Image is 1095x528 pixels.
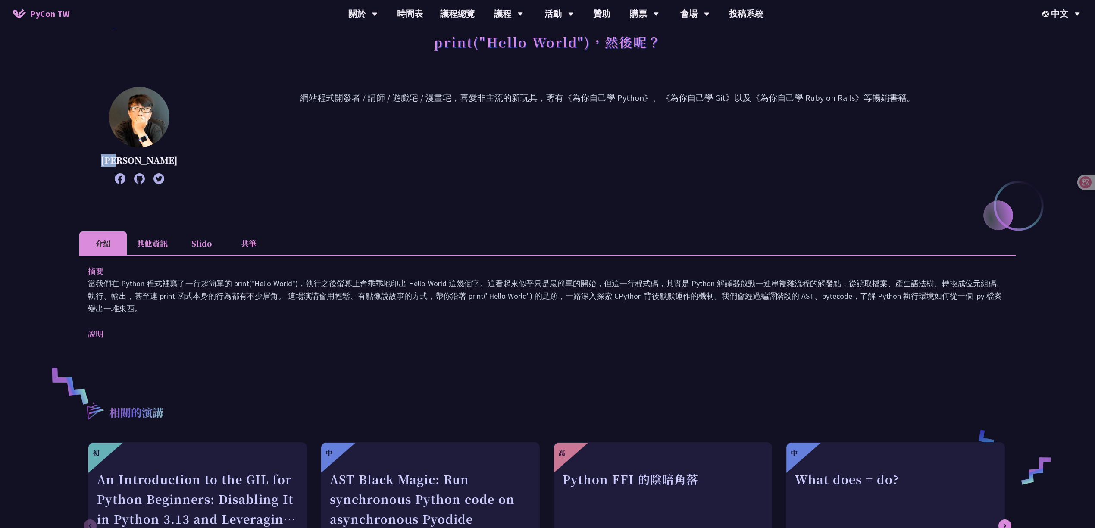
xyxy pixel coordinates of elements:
p: 網站程式開發者 / 講師 / 遊戲宅 / 漫畫宅，喜愛非主流的新玩具，著有《為你自己學 Python》、《為你自己學 Git》以及《為你自己學 Ruby on Rails》等暢銷書籍。 [199,91,1016,180]
img: 高見龍 [109,87,169,147]
li: 介紹 [79,231,127,255]
img: Locale Icon [1042,11,1051,17]
div: 初 [93,448,100,458]
a: PyCon TW [4,3,78,25]
li: 共筆 [225,231,272,255]
p: 相關的演講 [109,405,163,422]
li: 其他資訊 [127,231,178,255]
h1: print("Hello World")，然後呢？ [434,29,662,55]
img: r3.8d01567.svg [74,390,116,431]
div: 中 [325,448,332,458]
img: Home icon of PyCon TW 2025 [13,9,26,18]
p: 摘要 [88,265,990,277]
div: 高 [558,448,565,458]
div: 中 [791,448,798,458]
li: Slido [178,231,225,255]
p: 說明 [88,328,990,340]
span: PyCon TW [30,7,69,20]
p: [PERSON_NAME] [101,154,178,167]
p: 當我們在 Python 程式裡寫了一行超簡單的 print("Hello World")，執行之後螢幕上會乖乖地印出 Hello World 這幾個字。這看起來似乎只是最簡單的開始，但這一行程式... [88,277,1007,315]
